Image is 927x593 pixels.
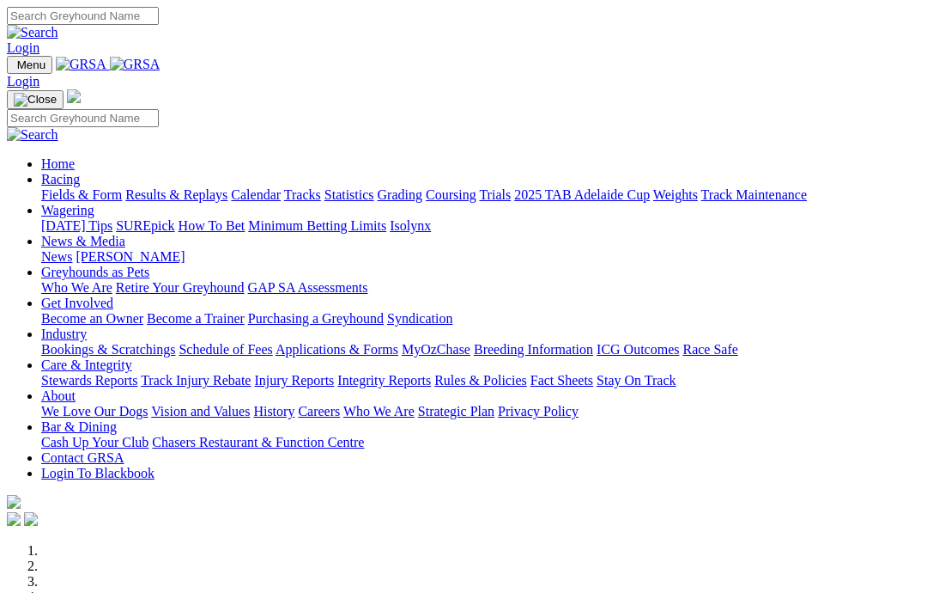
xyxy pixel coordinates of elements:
[110,57,161,72] img: GRSA
[41,296,113,310] a: Get Involved
[597,342,679,357] a: ICG Outcomes
[498,404,579,419] a: Privacy Policy
[56,57,106,72] img: GRSA
[7,495,21,509] img: logo-grsa-white.png
[7,7,159,25] input: Search
[514,187,650,202] a: 2025 TAB Adelaide Cup
[41,187,920,203] div: Racing
[125,187,227,202] a: Results & Replays
[41,172,80,186] a: Racing
[41,466,154,480] a: Login To Blackbook
[324,187,374,202] a: Statistics
[41,203,94,217] a: Wagering
[254,373,334,388] a: Injury Reports
[597,373,676,388] a: Stay On Track
[284,187,321,202] a: Tracks
[653,187,698,202] a: Weights
[41,404,148,419] a: We Love Our Dogs
[41,373,920,388] div: Care & Integrity
[179,342,272,357] a: Schedule of Fees
[41,249,920,265] div: News & Media
[418,404,494,419] a: Strategic Plan
[7,25,58,40] img: Search
[41,311,143,326] a: Become an Owner
[7,40,39,55] a: Login
[390,218,431,233] a: Isolynx
[24,512,38,526] img: twitter.svg
[387,311,452,326] a: Syndication
[7,90,64,109] button: Toggle navigation
[151,404,250,419] a: Vision and Values
[67,89,81,103] img: logo-grsa-white.png
[147,311,245,326] a: Become a Trainer
[116,280,245,295] a: Retire Your Greyhound
[248,218,386,233] a: Minimum Betting Limits
[41,373,137,388] a: Stewards Reports
[426,187,476,202] a: Coursing
[7,56,52,74] button: Toggle navigation
[7,74,39,89] a: Login
[701,187,807,202] a: Track Maintenance
[474,342,593,357] a: Breeding Information
[116,218,174,233] a: SUREpick
[402,342,470,357] a: MyOzChase
[41,218,112,233] a: [DATE] Tips
[141,373,251,388] a: Track Injury Rebate
[41,435,920,450] div: Bar & Dining
[152,435,364,449] a: Chasers Restaurant & Function Centre
[7,512,21,526] img: facebook.svg
[41,450,124,465] a: Contact GRSA
[41,187,122,202] a: Fields & Form
[41,358,132,372] a: Care & Integrity
[248,280,368,295] a: GAP SA Assessments
[248,311,384,326] a: Purchasing a Greyhound
[298,404,340,419] a: Careers
[17,58,45,71] span: Menu
[479,187,511,202] a: Trials
[231,187,281,202] a: Calendar
[682,342,737,357] a: Race Safe
[41,419,117,434] a: Bar & Dining
[343,404,415,419] a: Who We Are
[14,93,57,107] img: Close
[378,187,422,202] a: Grading
[41,311,920,327] div: Get Involved
[41,327,87,341] a: Industry
[434,373,527,388] a: Rules & Policies
[41,342,920,358] div: Industry
[41,218,920,234] div: Wagering
[337,373,431,388] a: Integrity Reports
[179,218,245,233] a: How To Bet
[253,404,294,419] a: History
[7,127,58,143] img: Search
[41,156,75,171] a: Home
[41,435,148,449] a: Cash Up Your Club
[276,342,398,357] a: Applications & Forms
[41,388,76,403] a: About
[530,373,593,388] a: Fact Sheets
[7,109,159,127] input: Search
[41,249,72,264] a: News
[41,342,175,357] a: Bookings & Scratchings
[41,265,149,279] a: Greyhounds as Pets
[41,280,112,295] a: Who We Are
[41,280,920,296] div: Greyhounds as Pets
[41,234,125,248] a: News & Media
[76,249,185,264] a: [PERSON_NAME]
[41,404,920,419] div: About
